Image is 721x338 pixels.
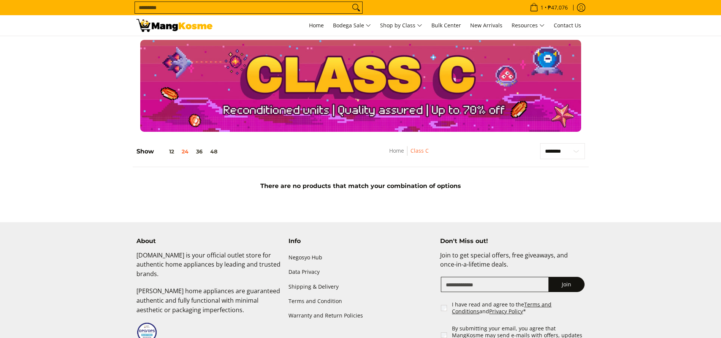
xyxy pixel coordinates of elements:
[288,308,433,323] a: Warranty and Return Policies
[466,15,506,36] a: New Arrivals
[539,5,545,10] span: 1
[440,237,585,245] h4: Don't Miss out!
[178,148,192,155] button: 24
[136,19,212,32] img: Class C Home &amp; Business Appliances: Up to 70% Off l Mang Kosme
[548,277,585,292] button: Join
[554,22,581,29] span: Contact Us
[288,294,433,308] a: Terms and Condition
[547,5,569,10] span: ₱47,076
[288,251,433,265] a: Negosyo Hub
[489,308,523,315] a: Privacy Policy
[431,22,461,29] span: Bulk Center
[452,301,551,315] a: Terms and Conditions
[305,15,328,36] a: Home
[428,15,465,36] a: Bulk Center
[470,22,502,29] span: New Arrivals
[528,3,570,12] span: •
[550,15,585,36] a: Contact Us
[136,251,281,286] p: [DOMAIN_NAME] is your official outlet store for authentic home appliances by leading and trusted ...
[288,280,433,294] a: Shipping & Delivery
[288,237,433,245] h4: Info
[350,2,362,13] button: Search
[136,237,281,245] h4: About
[206,148,221,155] button: 48
[220,15,585,36] nav: Main Menu
[136,286,281,322] p: [PERSON_NAME] home appliances are guaranteed authentic and fully functional with minimal aestheti...
[380,21,422,30] span: Shop by Class
[154,148,178,155] button: 12
[508,15,548,36] a: Resources
[410,147,429,154] a: Class C
[288,265,433,280] a: Data Privacy
[376,15,426,36] a: Shop by Class
[342,146,475,163] nav: Breadcrumbs
[329,15,375,36] a: Bodega Sale
[333,21,371,30] span: Bodega Sale
[133,182,589,190] h5: There are no products that match your combination of options
[440,251,585,277] p: Join to get special offers, free giveaways, and once-in-a-lifetime deals.
[512,21,545,30] span: Resources
[389,147,404,154] a: Home
[309,22,324,29] span: Home
[192,148,206,155] button: 36
[452,301,585,314] label: I have read and agree to the and *
[136,148,221,155] h5: Show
